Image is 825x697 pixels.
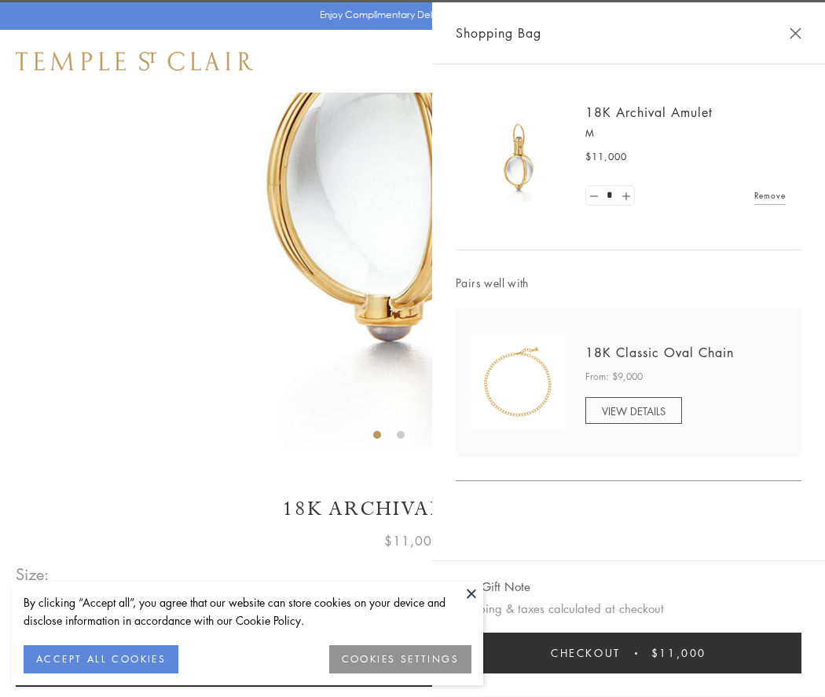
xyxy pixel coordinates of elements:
[651,644,706,662] span: $11,000
[456,599,801,619] p: Shipping & taxes calculated at checkout
[602,403,665,418] span: VIEW DETAILS
[790,27,801,39] button: Close Shopping Bag
[24,645,178,673] button: ACCEPT ALL COOKIES
[585,149,627,165] span: $11,000
[585,104,713,121] a: 18K Archival Amulet
[456,274,801,292] span: Pairs well with
[551,644,621,662] span: Checkout
[16,495,809,523] h1: 18K Archival Amulet
[754,187,786,204] a: Remove
[384,531,441,551] span: $11,000
[586,186,602,206] a: Set quantity to 0
[24,593,471,629] div: By clicking “Accept all”, you agree that our website can store cookies on your device and disclos...
[585,126,786,141] p: M
[16,561,50,587] span: Size:
[456,633,801,673] button: Checkout $11,000
[16,52,253,71] img: Temple St. Clair
[585,397,682,424] a: VIEW DETAILS
[456,23,541,43] span: Shopping Bag
[585,369,643,385] span: From: $9,000
[456,577,530,597] button: Add Gift Note
[471,110,566,204] img: 18K Archival Amulet
[618,186,633,206] a: Set quantity to 2
[585,344,734,361] a: 18K Classic Oval Chain
[320,7,498,23] p: Enjoy Complimentary Delivery & Returns
[471,335,566,429] img: N88865-OV18
[329,645,471,673] button: COOKIES SETTINGS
